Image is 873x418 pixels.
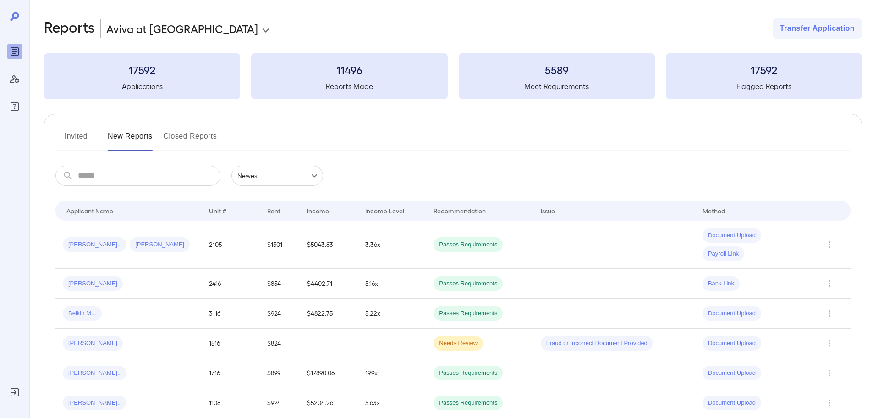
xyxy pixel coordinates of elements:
span: Document Upload [703,339,761,348]
h3: 11496 [251,62,447,77]
td: $17890.06 [300,358,358,388]
span: Document Upload [703,309,761,318]
td: $5204.26 [300,388,358,418]
span: [PERSON_NAME].. [63,240,126,249]
div: Unit # [209,205,226,216]
h5: Applications [44,81,240,92]
td: 3.36x [358,221,426,269]
button: Row Actions [822,276,837,291]
button: Closed Reports [164,129,217,151]
td: 1516 [202,329,260,358]
button: Row Actions [822,237,837,252]
span: Document Upload [703,231,761,240]
span: [PERSON_NAME].. [63,369,126,378]
td: $824 [260,329,300,358]
div: Reports [7,44,22,59]
td: 5.63x [358,388,426,418]
span: [PERSON_NAME].. [63,399,126,407]
span: [PERSON_NAME] [63,279,123,288]
span: Passes Requirements [434,279,503,288]
span: Passes Requirements [434,240,503,249]
div: Recommendation [434,205,486,216]
td: $1501 [260,221,300,269]
p: Aviva at [GEOGRAPHIC_DATA] [106,21,258,36]
button: New Reports [108,129,153,151]
td: 1716 [202,358,260,388]
h5: Meet Requirements [459,81,655,92]
span: [PERSON_NAME] [130,240,190,249]
td: - [358,329,426,358]
div: Income Level [365,205,404,216]
div: Method [703,205,725,216]
td: $4402.71 [300,269,358,299]
td: 5.16x [358,269,426,299]
button: Invited [55,129,97,151]
div: Rent [267,205,282,216]
td: $4822.75 [300,299,358,329]
span: Passes Requirements [434,309,503,318]
h5: Flagged Reports [666,81,862,92]
span: Belkin M... [63,309,102,318]
span: Needs Review [434,339,483,348]
h3: 17592 [44,62,240,77]
div: Issue [541,205,555,216]
button: Row Actions [822,366,837,380]
h2: Reports [44,18,95,39]
div: FAQ [7,99,22,114]
td: 2105 [202,221,260,269]
span: Bank Link [703,279,740,288]
td: 5.22x [358,299,426,329]
button: Row Actions [822,306,837,321]
span: [PERSON_NAME] [63,339,123,348]
td: 1108 [202,388,260,418]
button: Transfer Application [773,18,862,39]
span: Document Upload [703,399,761,407]
td: $5043.83 [300,221,358,269]
h5: Reports Made [251,81,447,92]
div: Income [307,205,329,216]
td: 2416 [202,269,260,299]
span: Payroll Link [703,250,744,258]
td: $924 [260,388,300,418]
summary: 17592Applications11496Reports Made5589Meet Requirements17592Flagged Reports [44,53,862,99]
td: 19.9x [358,358,426,388]
div: Log Out [7,385,22,400]
td: 3116 [202,299,260,329]
div: Newest [231,166,323,186]
td: $924 [260,299,300,329]
span: Fraud or Incorrect Document Provided [541,339,653,348]
h3: 5589 [459,62,655,77]
h3: 17592 [666,62,862,77]
span: Document Upload [703,369,761,378]
span: Passes Requirements [434,369,503,378]
div: Applicant Name [66,205,113,216]
button: Row Actions [822,396,837,410]
div: Manage Users [7,72,22,86]
button: Row Actions [822,336,837,351]
td: $899 [260,358,300,388]
span: Passes Requirements [434,399,503,407]
td: $854 [260,269,300,299]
